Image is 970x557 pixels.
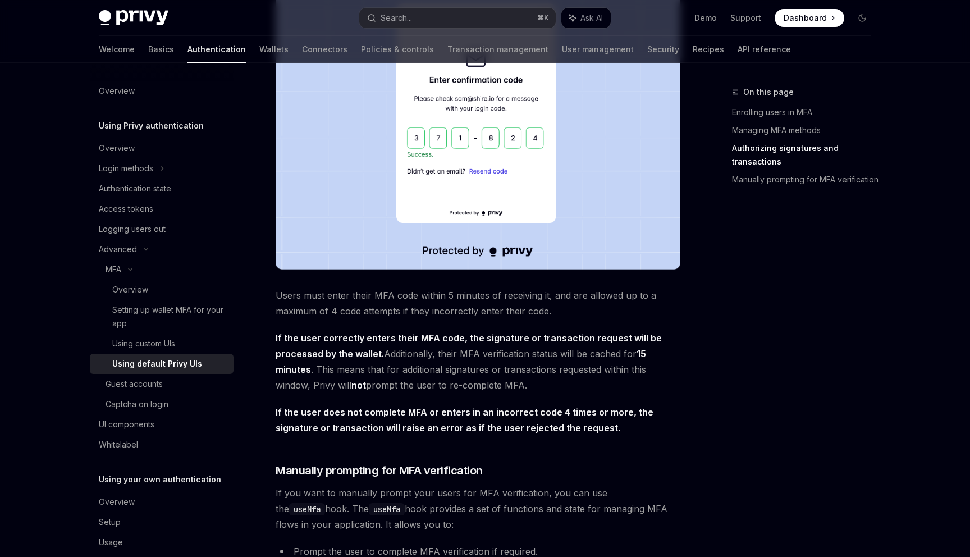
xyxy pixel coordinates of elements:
[784,12,827,24] span: Dashboard
[99,36,135,63] a: Welcome
[90,512,234,532] a: Setup
[106,263,121,276] div: MFA
[99,438,138,451] div: Whitelabel
[106,398,168,411] div: Captcha on login
[743,85,794,99] span: On this page
[276,330,680,393] span: Additionally, their MFA verification status will be cached for . This means that for additional s...
[276,485,680,532] span: If you want to manually prompt your users for MFA verification, you can use the hook. The hook pr...
[148,36,174,63] a: Basics
[99,473,221,486] h5: Using your own authentication
[99,536,123,549] div: Usage
[187,36,246,63] a: Authentication
[647,36,679,63] a: Security
[359,8,556,28] button: Search...⌘K
[276,463,483,478] span: Manually prompting for MFA verification
[693,36,724,63] a: Recipes
[99,162,153,175] div: Login methods
[537,13,549,22] span: ⌘ K
[361,36,434,63] a: Policies & controls
[99,84,135,98] div: Overview
[99,202,153,216] div: Access tokens
[90,435,234,455] a: Whitelabel
[90,81,234,101] a: Overview
[112,337,175,350] div: Using custom UIs
[99,515,121,529] div: Setup
[112,357,202,371] div: Using default Privy UIs
[694,12,717,24] a: Demo
[276,287,680,319] span: Users must enter their MFA code within 5 minutes of receiving it, and are allowed up to a maximum...
[289,503,325,515] code: useMfa
[112,283,148,296] div: Overview
[90,532,234,553] a: Usage
[580,12,603,24] span: Ask AI
[90,374,234,394] a: Guest accounts
[90,199,234,219] a: Access tokens
[99,141,135,155] div: Overview
[99,10,168,26] img: dark logo
[99,182,171,195] div: Authentication state
[90,334,234,354] a: Using custom UIs
[90,300,234,334] a: Setting up wallet MFA for your app
[730,12,761,24] a: Support
[90,414,234,435] a: UI components
[259,36,289,63] a: Wallets
[99,418,154,431] div: UI components
[276,332,662,359] strong: If the user correctly enters their MFA code, the signature or transaction request will be process...
[90,280,234,300] a: Overview
[90,492,234,512] a: Overview
[561,8,611,28] button: Ask AI
[738,36,791,63] a: API reference
[112,303,227,330] div: Setting up wallet MFA for your app
[732,121,880,139] a: Managing MFA methods
[732,103,880,121] a: Enrolling users in MFA
[732,139,880,171] a: Authorizing signatures and transactions
[562,36,634,63] a: User management
[732,171,880,189] a: Manually prompting for MFA verification
[99,243,137,256] div: Advanced
[853,9,871,27] button: Toggle dark mode
[276,407,653,433] strong: If the user does not complete MFA or enters in an incorrect code 4 times or more, the signature o...
[106,377,163,391] div: Guest accounts
[351,380,366,391] strong: not
[90,354,234,374] a: Using default Privy UIs
[90,138,234,158] a: Overview
[99,119,204,133] h5: Using Privy authentication
[447,36,548,63] a: Transaction management
[90,179,234,199] a: Authentication state
[775,9,844,27] a: Dashboard
[90,394,234,414] a: Captcha on login
[302,36,347,63] a: Connectors
[90,219,234,239] a: Logging users out
[99,222,166,236] div: Logging users out
[381,11,412,25] div: Search...
[99,495,135,509] div: Overview
[369,503,405,515] code: useMfa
